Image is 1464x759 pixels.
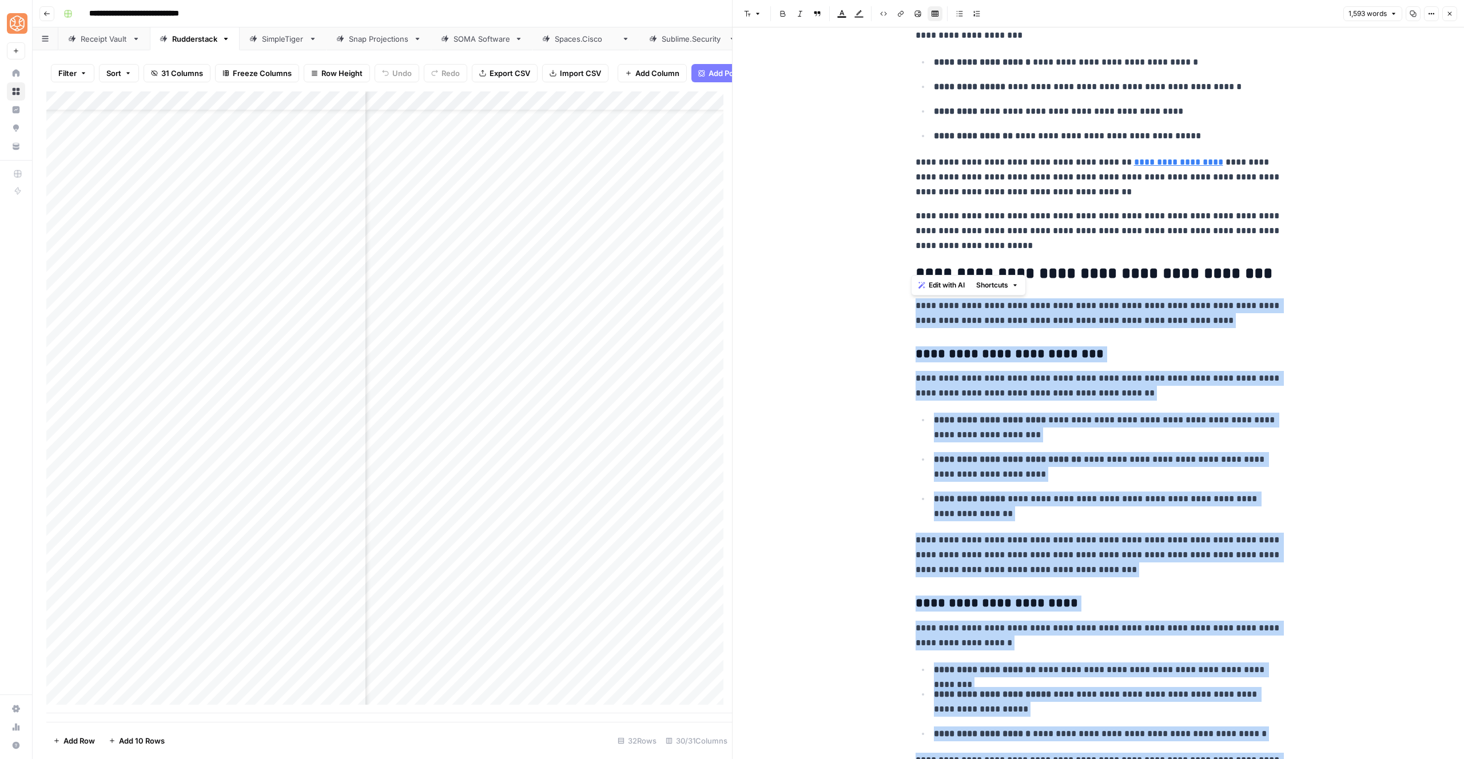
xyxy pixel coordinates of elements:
[662,33,724,45] div: [DOMAIN_NAME]
[46,732,102,750] button: Add Row
[431,27,532,50] a: SOMA Software
[262,33,304,45] div: SimpleTiger
[1348,9,1387,19] span: 1,593 words
[102,732,172,750] button: Add 10 Rows
[424,64,467,82] button: Redo
[691,64,778,82] button: Add Power Agent
[392,67,412,79] span: Undo
[929,280,965,290] span: Edit with AI
[976,280,1008,290] span: Shortcuts
[7,13,27,34] img: SimpleTiger Logo
[1343,6,1402,21] button: 1,593 words
[613,732,661,750] div: 32 Rows
[81,33,128,45] div: Receipt Vault
[555,33,617,45] div: [DOMAIN_NAME]
[119,735,165,746] span: Add 10 Rows
[63,735,95,746] span: Add Row
[58,67,77,79] span: Filter
[7,82,25,101] a: Browse
[7,718,25,736] a: Usage
[349,33,409,45] div: Snap Projections
[172,33,217,45] div: Rudderstack
[304,64,370,82] button: Row Height
[490,67,530,79] span: Export CSV
[51,64,94,82] button: Filter
[7,64,25,82] a: Home
[161,67,203,79] span: 31 Columns
[7,101,25,119] a: Insights
[321,67,363,79] span: Row Height
[542,64,608,82] button: Import CSV
[7,736,25,754] button: Help + Support
[7,137,25,155] a: Your Data
[240,27,327,50] a: SimpleTiger
[441,67,460,79] span: Redo
[635,67,679,79] span: Add Column
[560,67,601,79] span: Import CSV
[233,67,292,79] span: Freeze Columns
[618,64,687,82] button: Add Column
[639,27,746,50] a: [DOMAIN_NAME]
[7,9,25,38] button: Workspace: SimpleTiger
[58,27,150,50] a: Receipt Vault
[327,27,431,50] a: Snap Projections
[914,278,969,293] button: Edit with AI
[7,700,25,718] a: Settings
[150,27,240,50] a: Rudderstack
[144,64,210,82] button: 31 Columns
[532,27,639,50] a: [DOMAIN_NAME]
[472,64,538,82] button: Export CSV
[972,278,1023,293] button: Shortcuts
[661,732,732,750] div: 30/31 Columns
[375,64,419,82] button: Undo
[99,64,139,82] button: Sort
[106,67,121,79] span: Sort
[215,64,299,82] button: Freeze Columns
[453,33,510,45] div: SOMA Software
[709,67,771,79] span: Add Power Agent
[7,119,25,137] a: Opportunities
